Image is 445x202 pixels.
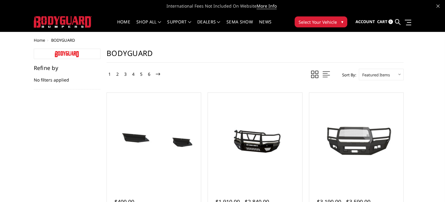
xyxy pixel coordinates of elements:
[226,20,253,32] a: SEMA Show
[55,51,79,57] img: bodyguard-logoonly-red_1544544210__99040.original.jpg
[257,3,277,9] a: More Info
[197,20,220,32] a: Dealers
[311,94,402,185] a: 2019-2025 Ram 2500-3500 - A2 Series - Extreme Front Bumper (winch mount)
[167,20,191,32] a: Support
[34,37,45,43] a: Home
[138,71,144,78] a: 5
[115,71,120,78] a: 2
[209,94,300,185] a: 2019-2025 Ram 2500-3500 - T2 Series - Extreme Front Bumper (receiver or winch) 2019-2025 Ram 2500...
[295,16,347,27] button: Select Your Vehicle
[108,94,199,185] a: Bronco Drop Steps - Set of 4 (Steps and Pads only) Bronco Drop Steps - Set of 4 (Steps and Pads o...
[136,20,161,32] a: shop all
[377,19,387,24] span: Cart
[377,14,393,30] a: Cart 0
[34,16,92,27] img: BODYGUARD BUMPERS
[117,20,130,32] a: Home
[356,19,375,24] span: Account
[209,119,300,161] img: 2019-2025 Ram 2500-3500 - T2 Series - Extreme Front Bumper (receiver or winch)
[123,71,128,78] a: 3
[341,19,343,25] span: ▾
[299,19,337,25] span: Select Your Vehicle
[34,65,101,71] h5: Refine by
[311,119,402,160] img: 2019-2025 Ram 2500-3500 - A2 Series - Extreme Front Bumper (winch mount)
[107,71,112,78] a: 1
[388,19,393,24] span: 0
[51,37,75,43] span: BODYGUARD
[131,71,136,78] a: 4
[259,20,272,32] a: News
[107,49,404,63] h1: BODYGUARD
[34,65,101,89] div: No filters applied
[339,70,356,79] label: Sort By:
[356,14,375,30] a: Account
[146,71,152,78] a: 6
